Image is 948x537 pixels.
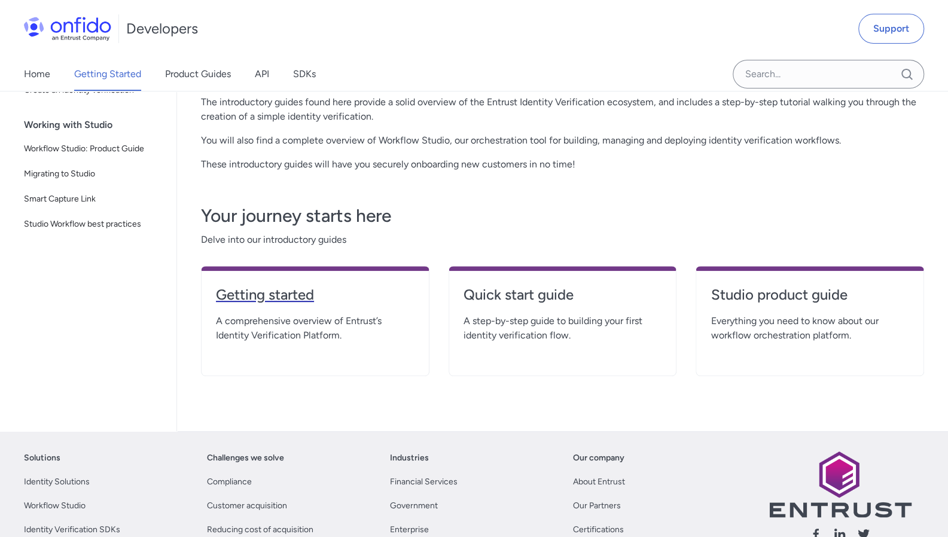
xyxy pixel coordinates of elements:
[19,187,167,211] a: Smart Capture Link
[216,314,414,343] span: A comprehensive overview of Entrust’s Identity Verification Platform.
[572,523,623,537] a: Certifications
[293,57,316,91] a: SDKs
[390,451,429,465] a: Industries
[390,475,458,489] a: Financial Services
[201,95,924,124] p: The introductory guides found here provide a solid overview of the Entrust Identity Verification ...
[572,499,620,513] a: Our Partners
[24,167,162,181] span: Migrating to Studio
[255,57,269,91] a: API
[858,14,924,44] a: Support
[216,285,414,314] a: Getting started
[24,57,50,91] a: Home
[24,217,162,231] span: Studio Workflow best practices
[24,475,90,489] a: Identity Solutions
[572,451,624,465] a: Our company
[201,204,924,228] h3: Your journey starts here
[216,285,414,304] h4: Getting started
[19,212,167,236] a: Studio Workflow best practices
[201,233,924,247] span: Delve into our introductory guides
[24,499,86,513] a: Workflow Studio
[126,19,198,38] h1: Developers
[390,499,438,513] a: Government
[24,17,111,41] img: Onfido Logo
[711,285,909,304] h4: Studio product guide
[733,60,924,89] input: Onfido search input field
[19,137,167,161] a: Workflow Studio: Product Guide
[207,475,252,489] a: Compliance
[165,57,231,91] a: Product Guides
[390,523,429,537] a: Enterprise
[24,113,172,137] div: Working with Studio
[24,142,162,156] span: Workflow Studio: Product Guide
[464,314,662,343] span: A step-by-step guide to building your first identity verification flow.
[24,523,120,537] a: Identity Verification SDKs
[711,285,909,314] a: Studio product guide
[24,451,60,465] a: Solutions
[201,157,924,172] p: These introductory guides will have you securely onboarding new customers in no time!
[711,314,909,343] span: Everything you need to know about our workflow orchestration platform.
[74,57,141,91] a: Getting Started
[201,133,924,148] p: You will also find a complete overview of Workflow Studio, our orchestration tool for building, m...
[207,499,287,513] a: Customer acquisition
[207,523,313,537] a: Reducing cost of acquisition
[19,162,167,186] a: Migrating to Studio
[768,451,912,517] img: Entrust logo
[464,285,662,304] h4: Quick start guide
[24,192,162,206] span: Smart Capture Link
[464,285,662,314] a: Quick start guide
[207,451,284,465] a: Challenges we solve
[572,475,624,489] a: About Entrust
